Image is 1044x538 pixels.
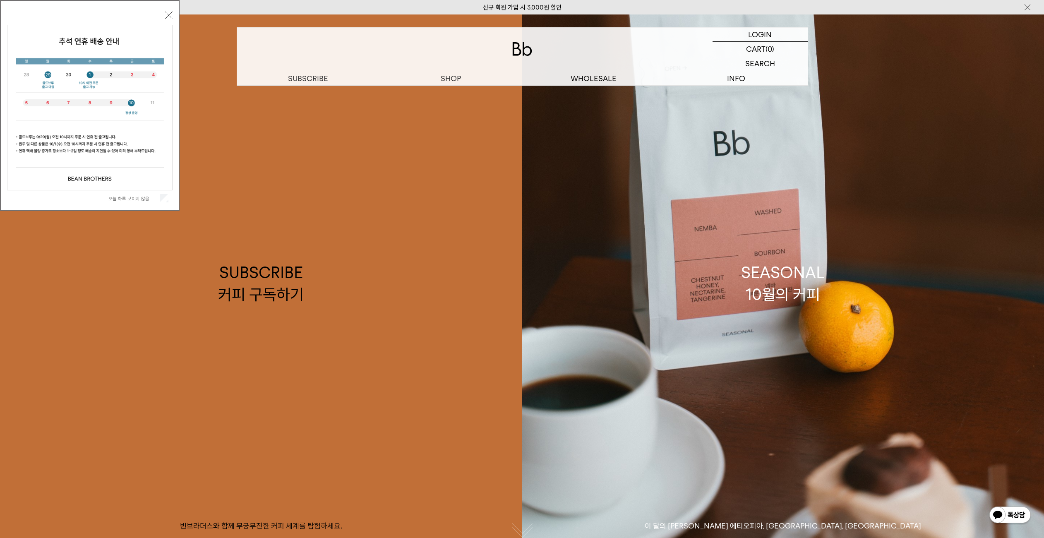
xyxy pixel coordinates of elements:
[7,25,172,190] img: 5e4d662c6b1424087153c0055ceb1a13_140731.jpg
[746,42,766,56] p: CART
[483,4,562,11] a: 신규 회원 가입 시 3,000원 할인
[512,42,532,56] img: 로고
[165,12,173,19] button: 닫기
[108,196,158,202] label: 오늘 하루 보이지 않음
[522,71,665,86] p: WHOLESALE
[379,71,522,86] a: SHOP
[237,71,379,86] a: SUBSCRIBE
[745,56,775,71] p: SEARCH
[741,262,825,305] div: SEASONAL 10월의 커피
[665,71,808,86] p: INFO
[218,262,304,305] div: SUBSCRIBE 커피 구독하기
[713,27,808,42] a: LOGIN
[766,42,774,56] p: (0)
[989,506,1032,526] img: 카카오톡 채널 1:1 채팅 버튼
[748,27,772,41] p: LOGIN
[713,42,808,56] a: CART (0)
